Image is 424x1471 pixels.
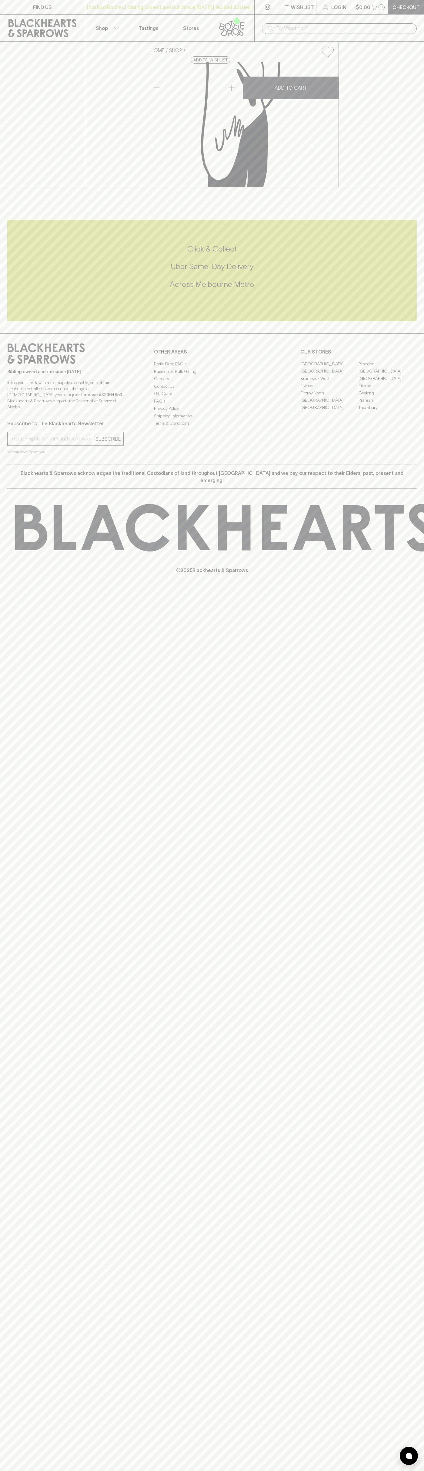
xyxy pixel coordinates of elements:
[154,383,270,390] a: Contact Us
[243,77,339,99] button: ADD TO CART
[33,4,52,11] p: FIND US
[359,404,417,411] a: Thornbury
[151,48,165,53] a: HOME
[300,367,359,375] a: [GEOGRAPHIC_DATA]
[170,15,212,41] a: Stores
[380,5,383,9] p: 0
[139,25,158,32] p: Tastings
[356,4,370,11] p: $0.00
[275,84,307,91] p: ADD TO CART
[154,405,270,412] a: Privacy Policy
[300,382,359,389] a: Elwood
[331,4,346,11] p: Login
[300,404,359,411] a: [GEOGRAPHIC_DATA]
[359,382,417,389] a: Fitzroy
[95,435,121,443] p: SUBSCRIBE
[154,360,270,368] a: Bottle Drop FAQ's
[93,432,123,445] button: SUBSCRIBE
[319,44,336,60] button: Add to wishlist
[7,420,124,427] p: Subscribe to The Blackhearts Newsletter
[300,375,359,382] a: Brunswick West
[300,397,359,404] a: [GEOGRAPHIC_DATA]
[154,375,270,383] a: Careers
[359,375,417,382] a: [GEOGRAPHIC_DATA]
[183,25,199,32] p: Stores
[359,360,417,367] a: Braddon
[7,449,124,455] p: We will never spam you
[7,279,417,289] h5: Across Melbourne Metro
[12,434,93,444] input: e.g. jane@blackheartsandsparrows.com.au
[154,397,270,405] a: FAQ's
[291,4,314,11] p: Wishlist
[7,262,417,271] h5: Uber Same-Day Delivery
[406,1453,412,1459] img: bubble-icon
[154,420,270,427] a: Terms & Conditions
[7,220,417,321] div: Call to action block
[392,4,420,11] p: Checkout
[169,48,182,53] a: SHOP
[154,348,270,355] p: OTHER AREAS
[359,397,417,404] a: Prahran
[359,389,417,397] a: Geelong
[7,369,124,375] p: Sibling owned and run since [DATE]
[146,62,339,187] img: Blackhearts Hamper Box
[300,360,359,367] a: [GEOGRAPHIC_DATA]
[300,348,417,355] p: OUR STORES
[7,380,124,410] p: It is against the law to sell or supply alcohol to, or to obtain alcohol on behalf of a person un...
[66,392,122,397] strong: Liquor License #32064953
[96,25,108,32] p: Shop
[154,412,270,420] a: Shipping Information
[7,244,417,254] h5: Click & Collect
[85,15,128,41] button: Shop
[127,15,170,41] a: Tastings
[276,24,412,33] input: Try "Pinot noir"
[12,469,412,484] p: Blackhearts & Sparrows acknowledges the traditional Custodians of land throughout [GEOGRAPHIC_DAT...
[154,368,270,375] a: Business & Bulk Gifting
[154,390,270,397] a: Gift Cards
[359,367,417,375] a: [GEOGRAPHIC_DATA]
[191,56,230,64] button: Add to wishlist
[300,389,359,397] a: Fitzroy North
